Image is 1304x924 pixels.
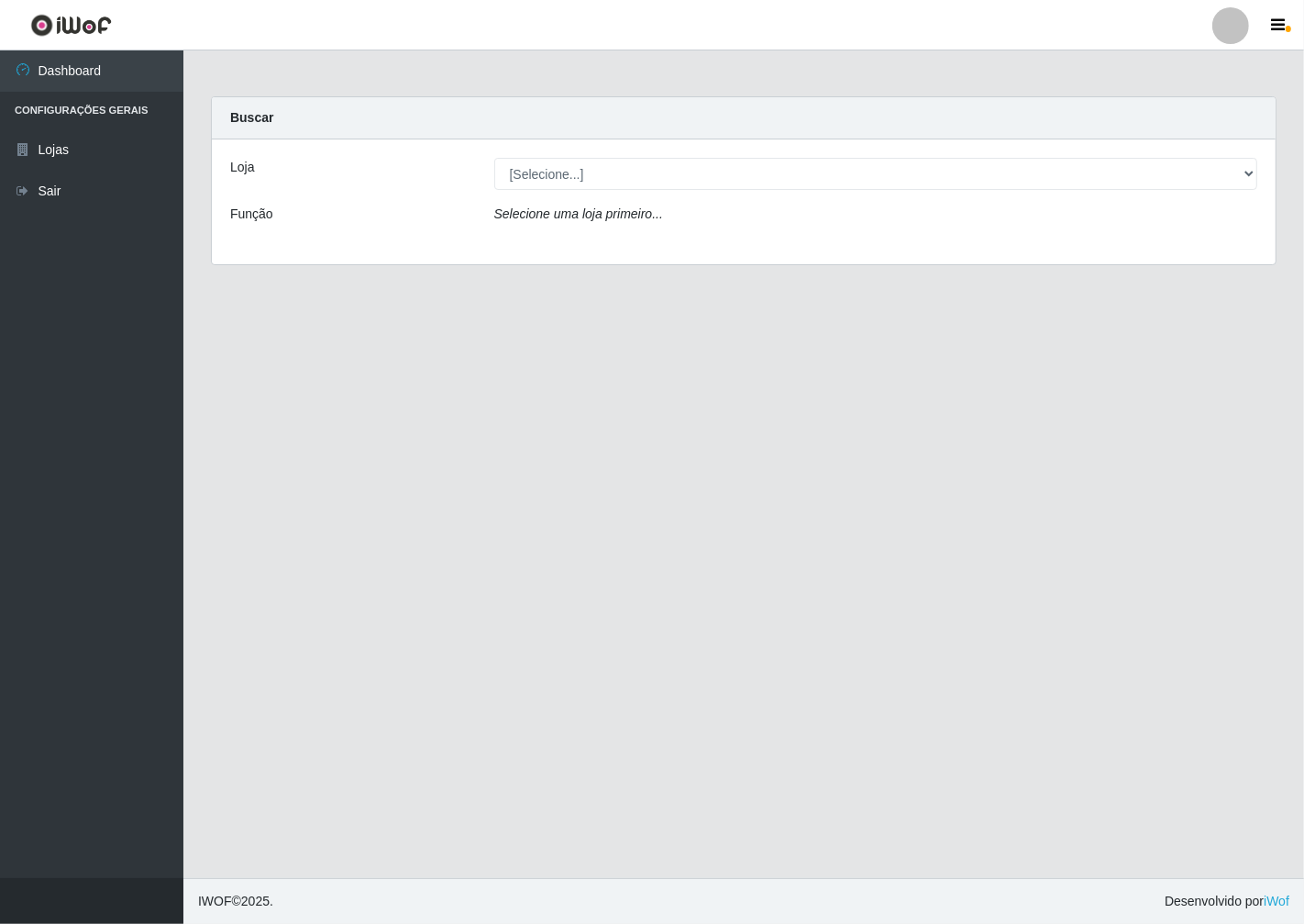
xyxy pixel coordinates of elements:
[198,892,273,911] span: © 2025 .
[1165,892,1289,911] span: Desenvolvido por
[230,110,273,125] strong: Buscar
[198,894,232,908] span: IWOF
[494,206,663,221] i: Selecione uma loja primeiro...
[1264,894,1289,908] a: iWof
[230,158,254,177] label: Loja
[30,14,112,37] img: CoreUI Logo
[230,205,273,224] label: Função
